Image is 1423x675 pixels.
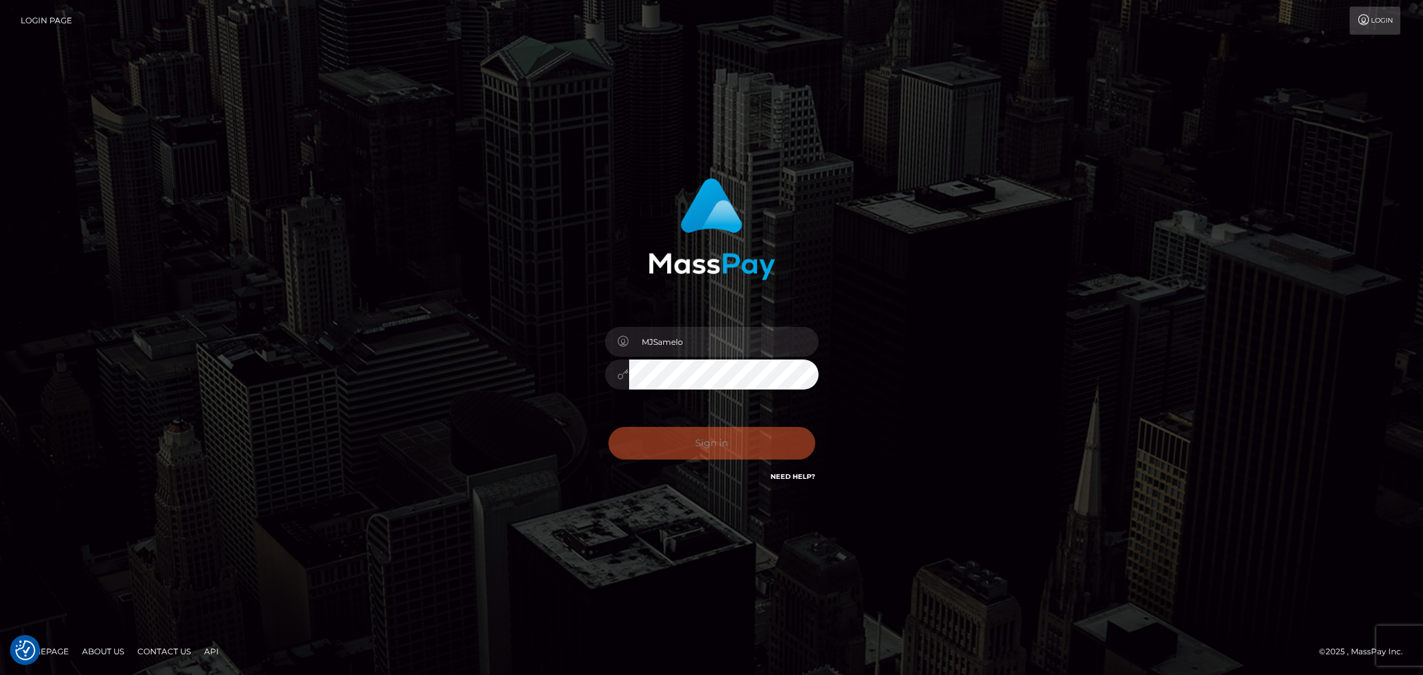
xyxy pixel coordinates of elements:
a: Login Page [21,7,72,35]
div: © 2025 , MassPay Inc. [1319,644,1413,659]
a: About Us [77,641,129,662]
img: Revisit consent button [15,640,35,660]
button: Consent Preferences [15,640,35,660]
a: Homepage [15,641,74,662]
input: Username... [629,327,819,357]
a: API [199,641,224,662]
a: Login [1350,7,1400,35]
a: Contact Us [132,641,196,662]
img: MassPay Login [648,178,775,280]
a: Need Help? [771,472,815,481]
